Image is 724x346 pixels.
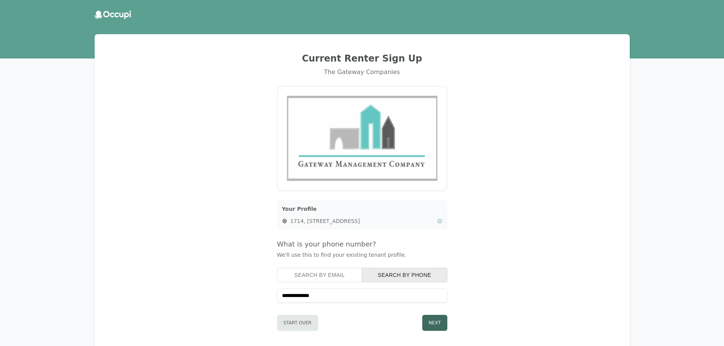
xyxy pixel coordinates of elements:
span: 1714, [STREET_ADDRESS] [290,217,434,225]
button: search by email [277,268,363,282]
img: Gateway Management [287,96,437,181]
button: Next [422,315,447,331]
h3: Your Profile [282,205,442,213]
h4: What is your phone number? [277,239,447,250]
button: Start Over [277,315,318,331]
button: search by phone [362,268,447,282]
h2: Current Renter Sign Up [104,52,621,65]
div: Search type [277,268,447,282]
div: The Gateway Companies [104,68,621,77]
p: We'll use this to find your existing tenant profile. [277,251,447,259]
